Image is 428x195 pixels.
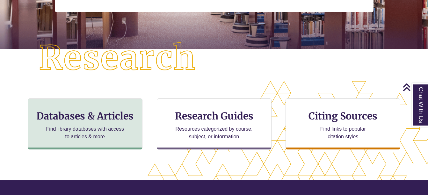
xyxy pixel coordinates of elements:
h3: Citing Sources [304,110,382,122]
p: Find links to popular citation styles [312,125,374,141]
p: Find library databases with access to articles & more [43,125,127,141]
h3: Research Guides [162,110,266,122]
a: Citing Sources Find links to popular citation styles [286,98,400,149]
h3: Databases & Articles [33,110,137,122]
p: Resources categorized by course, subject, or information [172,125,256,141]
img: Research [21,25,214,92]
a: Research Guides Resources categorized by course, subject, or information [157,98,272,149]
a: Databases & Articles Find library databases with access to articles & more [28,98,142,149]
a: Back to Top [403,83,426,91]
